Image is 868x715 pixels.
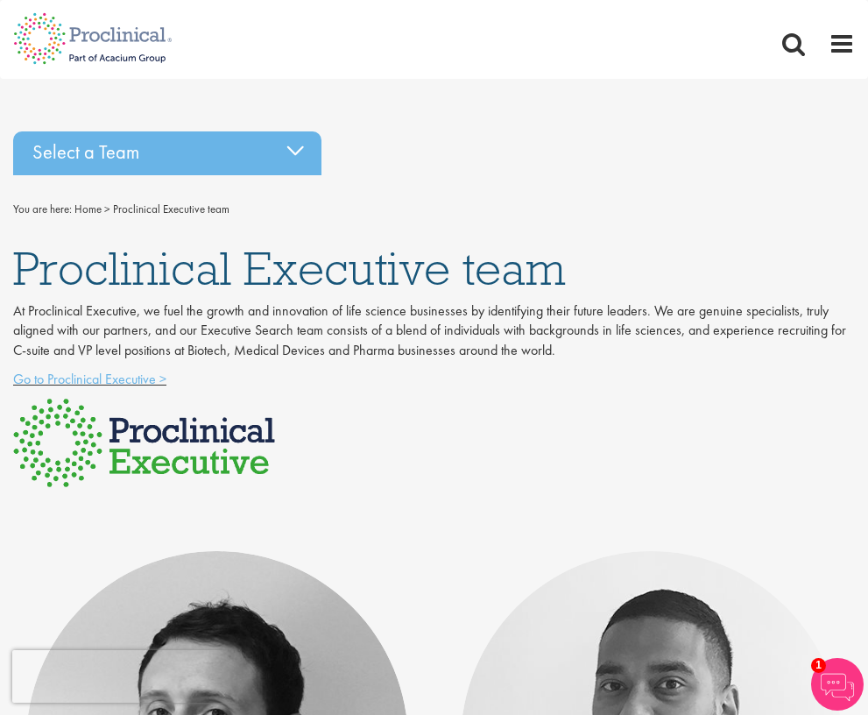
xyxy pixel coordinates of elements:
[13,399,275,487] img: Proclinical Executive
[74,202,102,216] a: breadcrumb link
[13,238,566,298] span: Proclinical Executive team
[13,301,855,362] p: At Proclinical Executive, we fuel the growth and innovation of life science businesses by identif...
[13,202,72,216] span: You are here:
[13,370,166,388] a: Go to Proclinical Executive >
[113,202,229,216] span: Proclinical Executive team
[12,650,236,703] iframe: reCAPTCHA
[811,658,826,673] span: 1
[104,202,110,216] span: >
[811,658,864,711] img: Chatbot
